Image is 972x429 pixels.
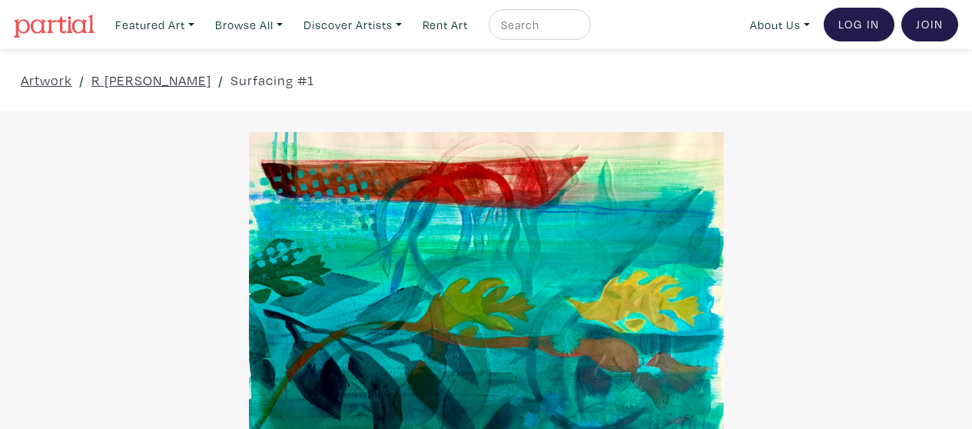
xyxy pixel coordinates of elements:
a: Rent Art [416,9,475,41]
span: / [79,70,85,91]
a: Discover Artists [297,9,409,41]
a: Log In [824,8,894,41]
input: Search [499,15,576,35]
span: / [218,70,224,91]
a: Surfacing #1 [231,70,314,91]
a: Featured Art [108,9,201,41]
a: Browse All [208,9,290,41]
a: Artwork [21,70,72,91]
a: Join [901,8,958,41]
a: About Us [743,9,817,41]
a: R [PERSON_NAME] [91,70,211,91]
